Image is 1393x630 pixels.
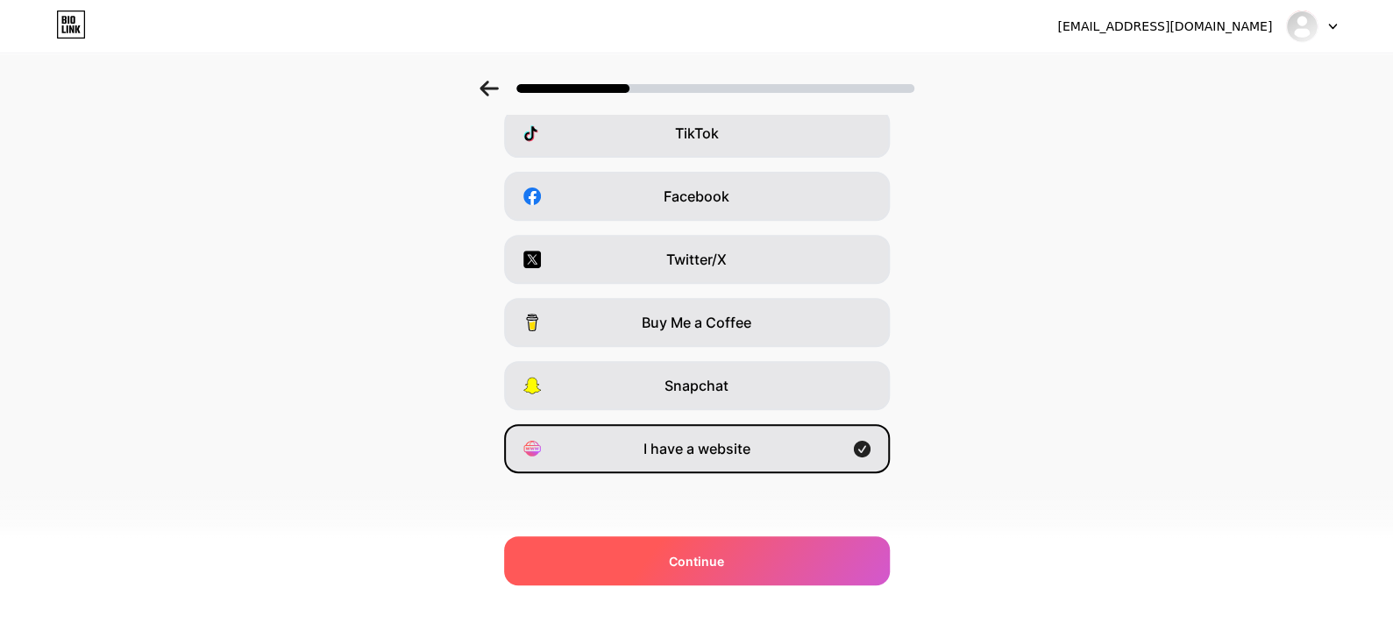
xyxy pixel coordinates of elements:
span: Snapchat [665,375,728,396]
div: [EMAIL_ADDRESS][DOMAIN_NAME] [1057,18,1272,36]
span: Facebook [664,186,729,207]
span: TikTok [675,123,719,144]
span: Buy Me a Coffee [642,312,751,333]
span: Continue [669,552,724,570]
img: vallada [1285,10,1318,43]
span: I have a website [643,438,750,459]
span: Twitter/X [666,249,727,270]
